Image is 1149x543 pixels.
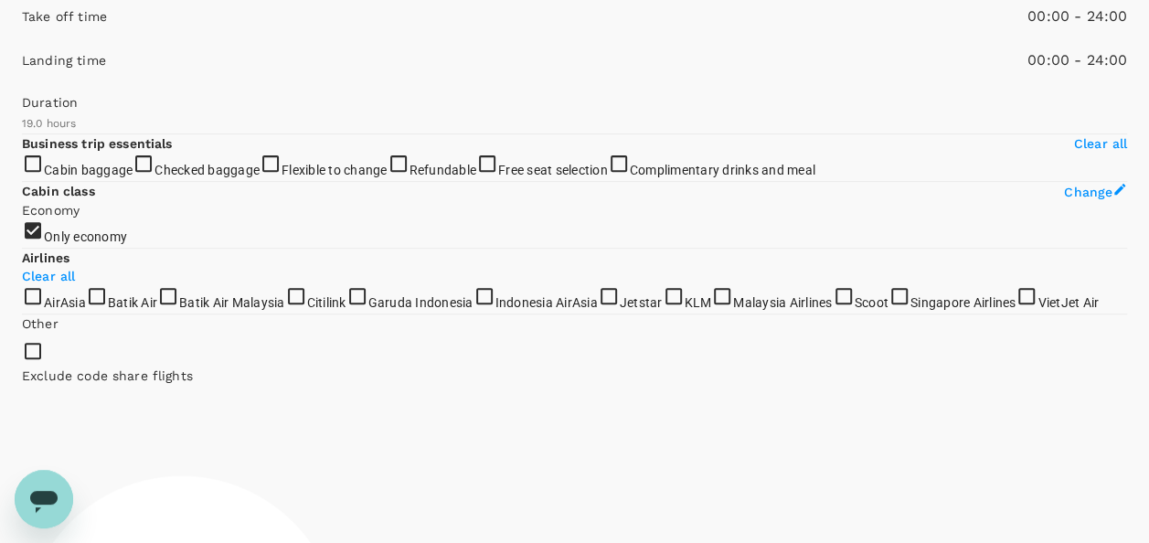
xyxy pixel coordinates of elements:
p: Other [22,314,59,333]
span: Batik Air [108,295,157,310]
p: Clear all [22,267,1127,285]
iframe: Button to launch messaging window [15,470,73,528]
span: Jetstar [620,295,663,310]
span: VietJet Air [1037,295,1099,310]
span: Garuda Indonesia [368,295,473,310]
span: Singapore Airlines [910,295,1016,310]
span: Scoot [855,295,888,310]
span: AirAsia [44,295,86,310]
p: Exclude code share flights [22,367,1127,385]
span: Malaysia Airlines [733,295,832,310]
span: Citilink [307,295,346,310]
span: Batik Air Malaysia [179,295,285,310]
span: KLM [685,295,712,310]
span: Indonesia AirAsia [495,295,598,310]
